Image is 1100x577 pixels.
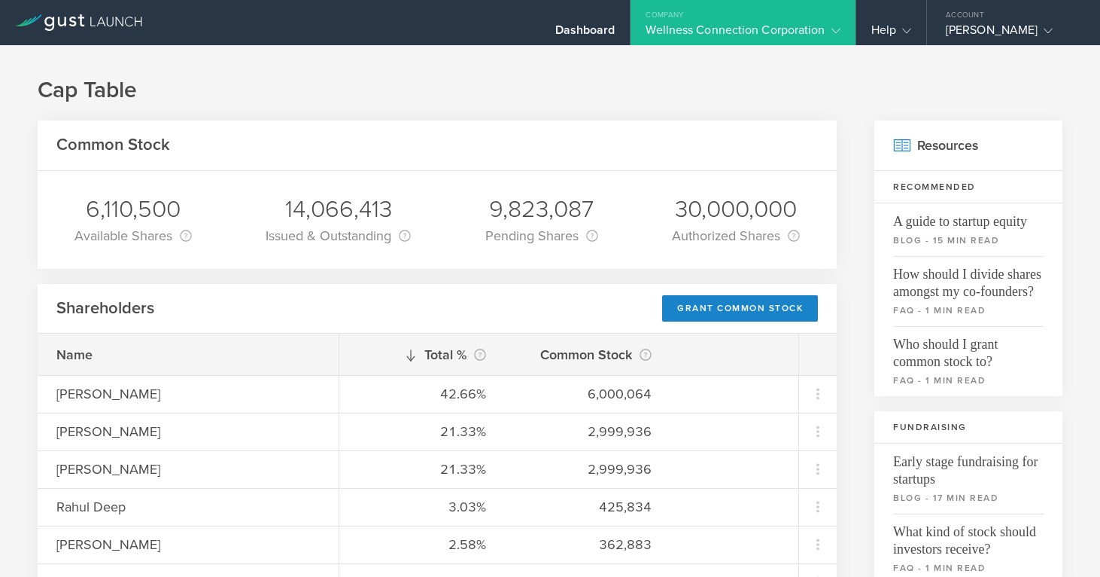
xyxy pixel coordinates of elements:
[56,298,154,319] h2: Shareholders
[874,411,1062,444] h3: Fundraising
[358,459,486,479] div: 21.33%
[358,384,486,404] div: 42.66%
[874,171,1062,203] h3: Recommended
[662,295,818,322] div: Grant Common Stock
[893,256,1044,301] span: How should I divide shares amongst my co-founders?
[524,535,652,554] div: 362,883
[358,535,486,554] div: 2.58%
[893,561,1044,575] small: faq - 1 min read
[266,194,411,225] div: 14,066,413
[56,134,170,156] h2: Common Stock
[74,194,192,225] div: 6,110,500
[672,225,800,246] div: Authorized Shares
[524,459,652,479] div: 2,999,936
[874,203,1062,256] a: A guide to startup equityblog - 15 min read
[893,491,1044,505] small: blog - 17 min read
[56,345,320,365] div: Name
[358,422,486,441] div: 21.33%
[646,23,840,45] div: Wellness Connection Corporation
[485,225,598,246] div: Pending Shares
[893,326,1044,371] span: Who should I grant common stock to?
[871,23,911,45] div: Help
[524,384,652,404] div: 6,000,064
[56,459,320,479] div: [PERSON_NAME]
[524,497,652,517] div: 425,834
[56,422,320,441] div: [PERSON_NAME]
[358,344,486,365] div: Total %
[56,535,320,554] div: [PERSON_NAME]
[893,444,1044,488] span: Early stage fundraising for startups
[893,514,1044,558] span: What kind of stock should investors receive?
[672,194,800,225] div: 30,000,000
[524,344,652,365] div: Common Stock
[874,256,1062,326] a: How should I divide shares amongst my co-founders?faq - 1 min read
[56,497,320,517] div: Rahul Deep
[1025,505,1100,577] iframe: Chat Widget
[893,304,1044,317] small: faq - 1 min read
[946,23,1074,45] div: [PERSON_NAME]
[893,234,1044,247] small: blog - 15 min read
[874,121,1062,171] h2: Resources
[266,225,411,246] div: Issued & Outstanding
[485,194,598,225] div: 9,823,087
[874,444,1062,514] a: Early stage fundraising for startupsblog - 17 min read
[56,384,320,404] div: [PERSON_NAME]
[555,23,615,45] div: Dashboard
[874,326,1062,396] a: Who should I grant common stock to?faq - 1 min read
[893,374,1044,387] small: faq - 1 min read
[524,422,652,441] div: 2,999,936
[38,75,1062,105] h1: Cap Table
[358,497,486,517] div: 3.03%
[893,203,1044,230] span: A guide to startup equity
[74,225,192,246] div: Available Shares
